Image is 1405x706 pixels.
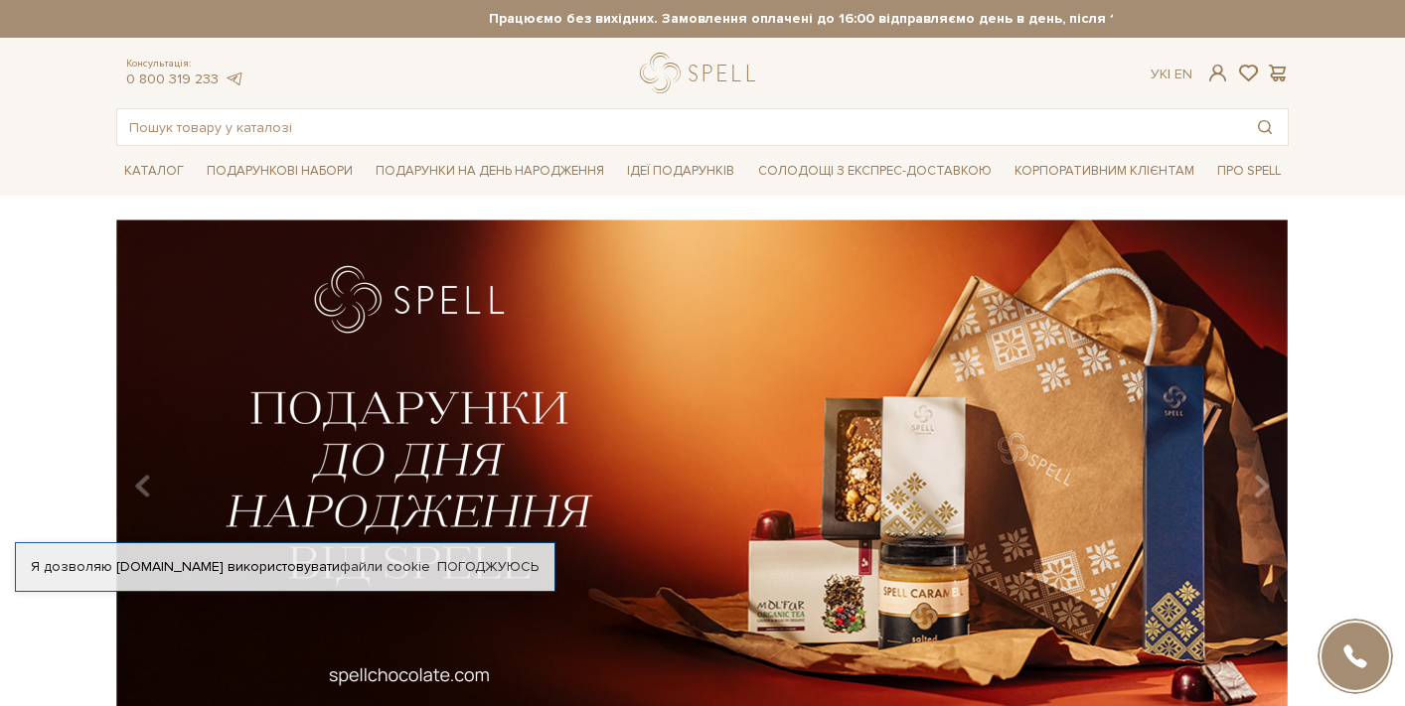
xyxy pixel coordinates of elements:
a: telegram [224,71,243,87]
button: Пошук товару у каталозі [1242,109,1288,145]
span: Подарункові набори [199,156,361,187]
a: 0 800 319 233 [126,71,219,87]
div: Я дозволяю [DOMAIN_NAME] використовувати [16,558,554,576]
a: Солодощі з експрес-доставкою [750,154,1000,188]
a: Корпоративним клієнтам [1007,154,1202,188]
a: файли cookie [340,558,430,575]
a: En [1174,66,1192,82]
span: Каталог [116,156,192,187]
span: | [1168,66,1171,82]
span: Про Spell [1209,156,1289,187]
a: Погоджуюсь [437,558,539,576]
div: Ук [1151,66,1192,83]
input: Пошук товару у каталозі [117,109,1242,145]
span: Подарунки на День народження [368,156,612,187]
span: Ідеї подарунків [619,156,742,187]
span: Консультація: [126,58,243,71]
